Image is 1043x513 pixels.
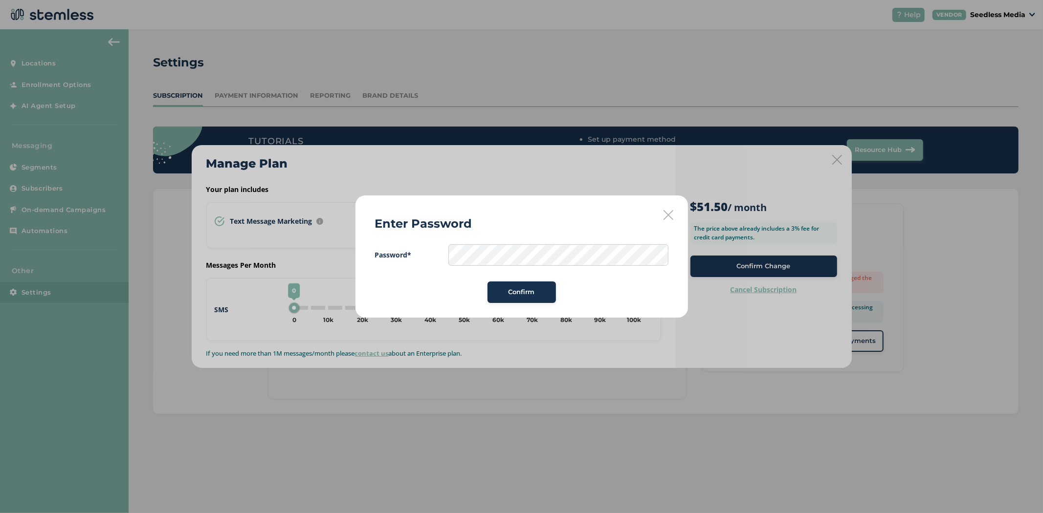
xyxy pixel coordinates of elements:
[509,287,535,297] span: Confirm
[994,466,1043,513] iframe: Chat Widget
[488,281,556,303] button: Confirm
[375,215,472,233] h2: Enter Password
[375,250,448,260] label: Password*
